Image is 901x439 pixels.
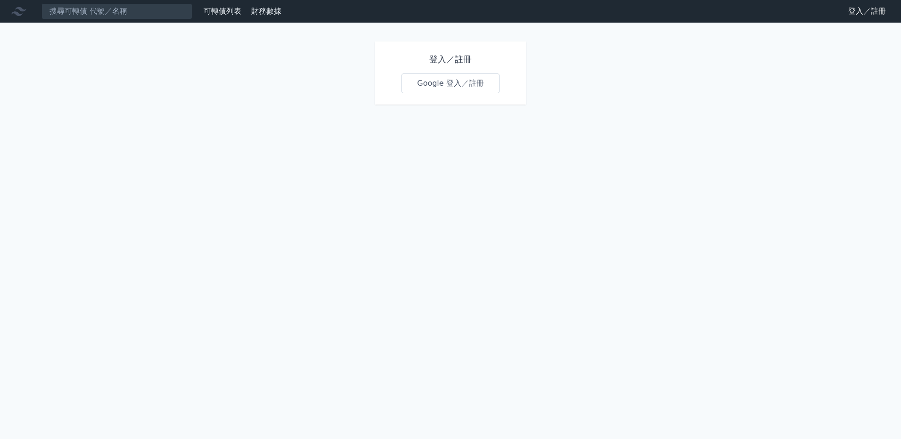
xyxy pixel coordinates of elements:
a: 可轉債列表 [204,7,241,16]
h1: 登入／註冊 [401,53,500,66]
input: 搜尋可轉債 代號／名稱 [41,3,192,19]
a: Google 登入／註冊 [401,73,500,93]
a: 登入／註冊 [841,4,893,19]
a: 財務數據 [251,7,281,16]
